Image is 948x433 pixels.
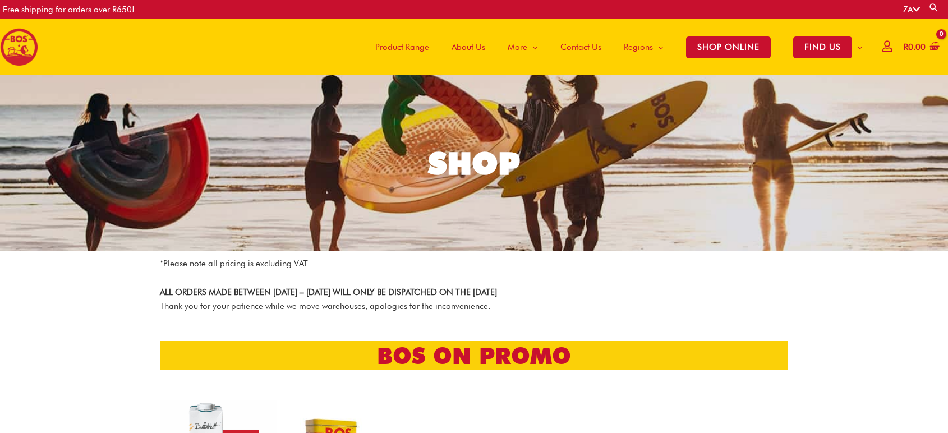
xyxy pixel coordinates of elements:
span: Product Range [375,30,429,64]
nav: Site Navigation [356,19,874,75]
strong: ALL ORDERS MADE BETWEEN [DATE] – [DATE] WILL ONLY BE DISPATCHED ON THE [DATE] [160,287,497,297]
a: Contact Us [549,19,613,75]
p: *Please note all pricing is excluding VAT [160,257,788,271]
div: SHOP [428,148,520,179]
h2: bos on promo [160,341,788,370]
a: Regions [613,19,675,75]
bdi: 0.00 [904,42,926,52]
a: More [496,19,549,75]
a: Product Range [364,19,440,75]
span: About Us [452,30,485,64]
span: R [904,42,908,52]
a: About Us [440,19,496,75]
a: View Shopping Cart, empty [901,35,940,60]
span: FIND US [793,36,852,58]
p: Thank you for your patience while we move warehouses, apologies for the inconvenience. [160,285,788,314]
a: Search button [928,2,940,13]
span: Contact Us [560,30,601,64]
a: ZA [903,4,920,15]
a: SHOP ONLINE [675,19,782,75]
span: SHOP ONLINE [686,36,771,58]
span: More [508,30,527,64]
span: Regions [624,30,653,64]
